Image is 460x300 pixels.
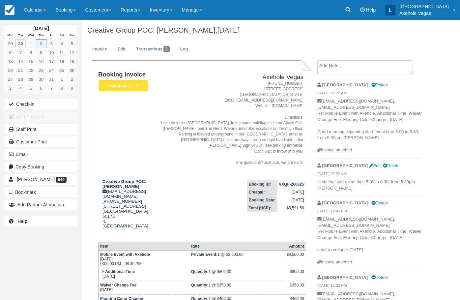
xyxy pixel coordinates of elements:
[5,66,15,75] a: 20
[36,84,46,93] a: 6
[5,216,77,226] a: Help
[46,48,57,57] a: 10
[100,252,150,257] strong: Mobile Event with Axehole
[371,275,388,280] a: Delete
[159,74,303,81] h2: Axehole Vegas
[113,43,130,56] a: Edit
[98,80,146,92] a: Paid in Full
[189,242,285,251] th: Rate
[399,3,449,10] p: [GEOGRAPHIC_DATA]
[67,84,77,93] a: 9
[15,57,26,66] a: 14
[87,43,112,56] a: Invoice
[46,57,57,66] a: 17
[5,32,15,39] th: Mon
[191,252,217,257] strong: Private Event
[385,5,395,15] div: L
[369,163,381,168] a: Edit
[15,39,26,48] a: 30
[26,48,36,57] a: 8
[286,283,304,293] div: $350.00
[33,26,49,31] strong: [DATE]
[5,199,77,210] button: Add Partner Attribution
[46,75,57,84] a: 31
[98,242,189,251] th: Item
[57,84,67,93] a: 8
[5,187,77,197] button: Bookmark
[371,82,388,87] a: Delete
[189,268,285,281] td: 1 @ $800.00
[5,39,15,48] a: 29
[277,204,306,212] td: $5,591.50
[26,75,36,84] a: 29
[99,80,148,92] em: Paid in Full
[98,281,189,295] td: [DATE]
[17,177,55,182] span: [PERSON_NAME]
[383,163,399,168] a: Delete
[279,182,304,187] strong: VXQF-260825
[399,10,449,16] p: Axehole Vegas
[26,66,36,75] a: 22
[36,32,46,39] th: Thu
[105,269,135,274] strong: Additional Time
[317,179,422,191] p: Updating start event time 5:00 to 8:30, from 5:30pm. [PERSON_NAME]
[317,283,422,290] em: [DATE] 12:32 PM
[371,200,388,205] a: Delete
[26,39,36,48] a: 1
[322,275,368,280] strong: [GEOGRAPHIC_DATA]
[98,179,156,237] div: [EMAIL_ADDRESS][DOMAIN_NAME] [PHONE_NUMBER] [STREET_ADDRESS] [GEOGRAPHIC_DATA], 60173 IL [GEOGRAP...
[87,26,422,34] h1: Creative Group POC: [PERSON_NAME],
[57,48,67,57] a: 11
[98,251,189,268] td: [DATE] 05:00 PM - 08:30 PM
[277,188,306,196] td: [DATE]
[5,57,15,66] a: 13
[5,99,77,109] button: Check-in
[5,84,15,93] a: 3
[57,66,67,75] a: 25
[163,46,170,52] span: 3
[56,177,67,183] span: 649
[15,84,26,93] a: 4
[57,57,67,66] a: 18
[5,136,77,147] a: Customer Print
[5,75,15,84] a: 27
[5,5,14,15] img: checkfront-main-nav-mini-logo.png
[57,75,67,84] a: 1
[366,7,376,13] span: Help
[286,252,304,262] div: $3,500.00
[26,57,36,66] a: 15
[36,39,46,48] a: 2
[57,32,67,39] th: Sat
[5,149,77,160] button: Email
[46,32,57,39] th: Fri
[189,251,285,268] td: 1 @ $3,500.00
[317,208,422,216] em: [DATE] 12:45 PM
[286,269,304,279] div: $800.00
[67,75,77,84] a: 2
[131,43,175,56] a: Transactions3
[317,98,422,147] p: [EMAIL_ADDRESS][DOMAIN_NAME], [EMAIL_ADDRESS][DOMAIN_NAME] Re: Mobile Event with Axehole, Additio...
[36,75,46,84] a: 30
[98,268,189,281] td: [DATE]
[36,66,46,75] a: 23
[317,171,422,178] em: [DATE] 07:22 AM
[5,162,77,172] button: Copy Booking
[36,48,46,57] a: 9
[191,269,209,274] strong: Quantity
[217,26,240,34] span: [DATE]
[159,81,303,165] address: [PHONE_NUMBER] [STREET_ADDRESS] [GEOGRAPHIC_DATA][US_STATE] Email: [EMAIL_ADDRESS][DOMAIN_NAME] W...
[67,57,77,66] a: 19
[15,66,26,75] a: 21
[57,39,67,48] a: 4
[285,242,306,251] th: Amount
[36,57,46,66] a: 16
[46,66,57,75] a: 24
[189,281,285,295] td: 1 @ $350.00
[317,90,422,98] em: [DATE] 07:22 AM
[5,111,77,122] button: Add Payment
[360,8,365,12] i: Help
[322,200,368,205] strong: [GEOGRAPHIC_DATA]
[191,283,209,287] strong: Quantity
[67,39,77,48] a: 5
[67,32,77,39] th: Sun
